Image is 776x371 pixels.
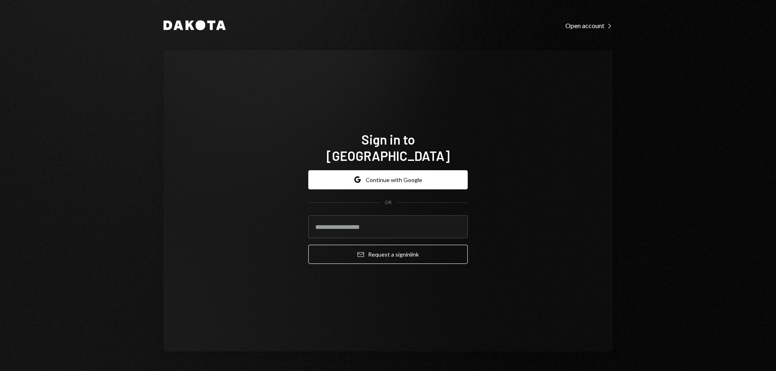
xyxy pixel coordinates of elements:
[308,131,468,164] h1: Sign in to [GEOGRAPHIC_DATA]
[308,170,468,189] button: Continue with Google
[565,21,613,30] a: Open account
[385,199,392,206] div: OR
[308,245,468,264] button: Request a signinlink
[565,22,613,30] div: Open account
